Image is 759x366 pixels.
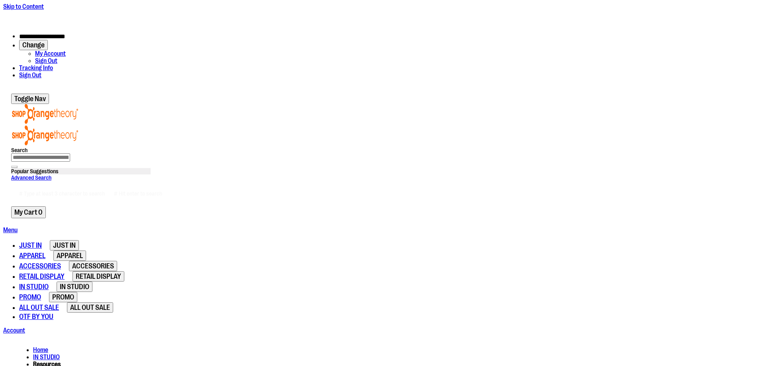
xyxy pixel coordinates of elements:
button: Toggle Nav [11,94,49,104]
span: Change [22,41,45,49]
span: ALL OUT SALE [19,303,59,311]
a: Details [414,10,432,18]
span: 0 [38,208,43,216]
span: JUST IN [19,241,42,249]
span: # Hit enter to search [114,190,162,197]
button: Search [11,166,18,168]
div: Popular Suggestions [11,168,151,174]
a: Menu [3,227,18,234]
span: IN STUDIO [60,283,89,291]
a: Tracking Info [19,65,53,72]
a: Account [3,327,25,334]
div: Promotional banner [3,10,756,26]
span: APPAREL [57,252,83,260]
span: OTF BY YOU [19,313,53,321]
a: My Account [35,50,66,57]
a: Sign Out [19,72,41,79]
span: ALL OUT SALE [70,303,110,311]
span: Toggle Nav [14,95,46,103]
a: Advanced Search [11,174,51,181]
a: Skip to Content [3,3,44,10]
span: PROMO [52,293,74,301]
a: Sign Out [35,57,57,65]
span: Search [11,147,27,153]
span: My Cart [14,208,37,216]
button: Account menu [19,40,48,50]
span: APPAREL [19,252,45,260]
span: RETAIL DISPLAY [19,272,65,280]
p: FREE Shipping, orders over $600. [327,10,432,18]
button: My Cart [11,206,46,218]
a: Home [33,346,48,354]
span: ACCESSORIES [19,262,61,270]
img: Shop Orangetheory [11,104,79,124]
span: RETAIL DISPLAY [76,272,121,280]
span: ACCESSORIES [72,262,114,270]
span: JUST IN [53,241,76,249]
span: PROMO [19,293,41,301]
img: Shop Orangetheory [11,125,79,145]
a: IN STUDIO [33,354,60,361]
span: # Type at least 3 character to search [19,190,105,197]
span: IN STUDIO [19,283,49,291]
